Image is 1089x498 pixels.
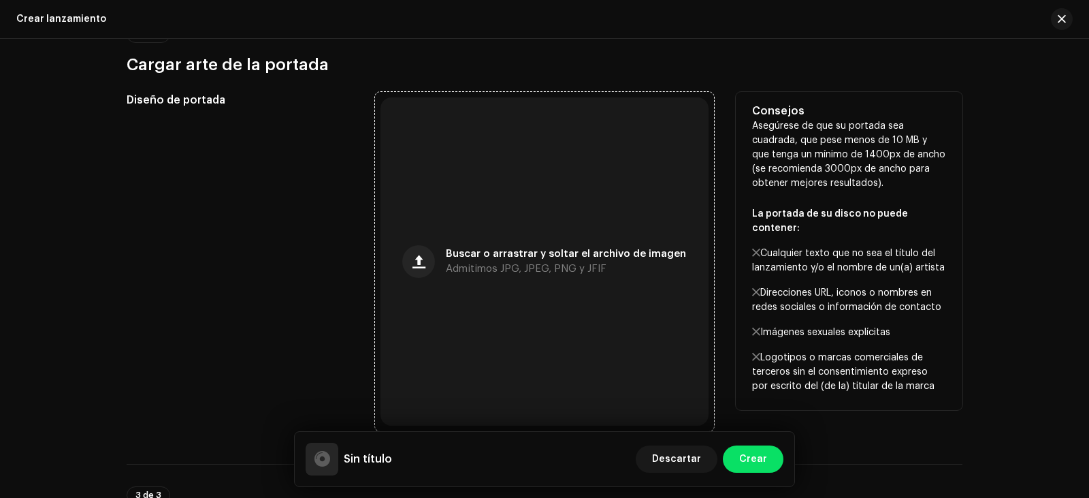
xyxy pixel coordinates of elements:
p: Logotipos o marcas comerciales de terceros sin el consentimiento expreso por escrito del (de la) ... [752,351,946,394]
span: Crear [739,446,767,473]
p: Imágenes sexuales explícitas [752,326,946,340]
span: Buscar o arrastrar y soltar el archivo de imagen [446,249,686,259]
span: Admitimos JPG, JPEG, PNG y JFIF [446,264,606,274]
h5: Sin título [344,451,392,467]
p: Direcciones URL, iconos o nombres en redes sociales o información de contacto [752,286,946,315]
p: Cualquier texto que no sea el título del lanzamiento y/o el nombre de un(a) artista [752,247,946,275]
span: Descartar [652,446,701,473]
button: Crear [723,446,783,473]
p: La portada de su disco no puede contener: [752,207,946,236]
p: Asegúrese de que su portada sea cuadrada, que pese menos de 10 MB y que tenga un mínimo de 1400px... [752,119,946,394]
h5: Consejos [752,103,946,119]
h3: Cargar arte de la portada [127,54,962,76]
button: Descartar [636,446,717,473]
h5: Diseño de portada [127,92,353,108]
